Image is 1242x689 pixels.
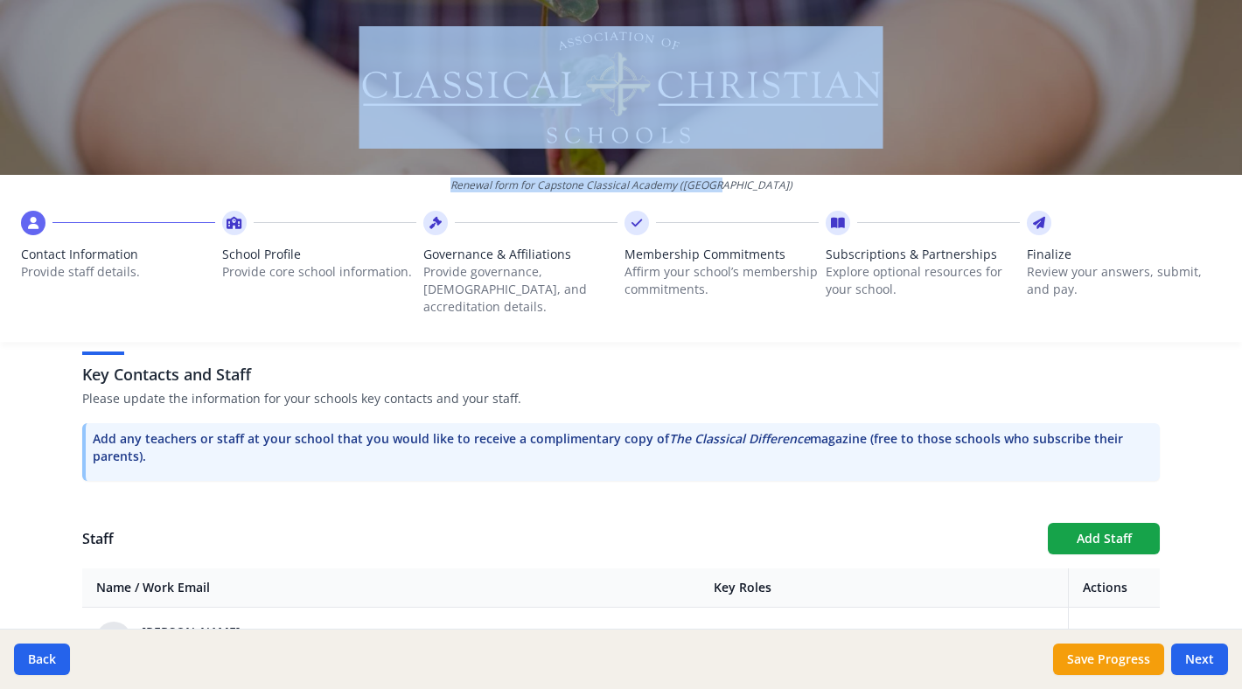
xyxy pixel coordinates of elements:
[1083,625,1111,653] button: Edit staff
[1027,263,1221,298] p: Review your answers, submit, and pay.
[222,246,416,263] span: School Profile
[826,263,1020,298] p: Explore optional resources for your school.
[222,263,416,281] p: Provide core school information.
[93,430,1153,465] p: Add any teachers or staff at your school that you would like to receive a complimentary copy of m...
[359,26,883,149] img: Logo
[82,528,1034,549] h1: Staff
[826,246,1020,263] span: Subscriptions & Partnerships
[142,623,316,641] div: [PERSON_NAME]
[624,246,819,263] span: Membership Commitments
[1118,625,1146,653] button: Delete staff
[1171,644,1228,675] button: Next
[1027,246,1221,263] span: Finalize
[1053,644,1164,675] button: Save Progress
[1048,523,1160,554] button: Add Staff
[700,568,1069,608] th: Key Roles
[624,263,819,298] p: Affirm your school’s membership commitments.
[423,246,618,263] span: Governance & Affiliations
[423,263,618,316] p: Provide governance, [DEMOGRAPHIC_DATA], and accreditation details.
[21,246,215,263] span: Contact Information
[82,390,1160,407] p: Please update the information for your schools key contacts and your staff.
[1069,568,1161,608] th: Actions
[21,263,215,281] p: Provide staff details.
[82,362,1160,386] h3: Key Contacts and Staff
[14,644,70,675] button: Back
[669,430,810,447] i: The Classical Difference
[82,568,700,608] th: Name / Work Email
